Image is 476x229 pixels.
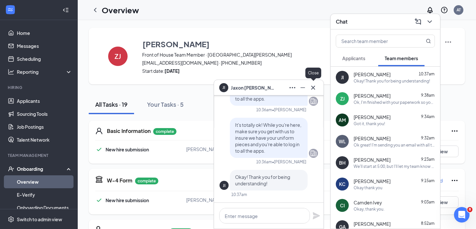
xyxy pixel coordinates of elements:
[426,146,459,157] button: View
[354,135,391,142] span: [PERSON_NAME]
[340,95,345,102] div: ZJ
[235,122,301,154] span: It's totally ok! While you're here, make sure you get with us to insure we have your uniform piec...
[354,121,385,126] div: Got it, thank you!
[289,84,296,92] svg: Ellipses
[235,174,290,186] span: Okay! Thank you for being understanding!
[299,84,307,92] svg: Minimize
[354,157,391,163] span: [PERSON_NAME]
[451,127,459,135] svg: Ellipses
[272,159,306,165] span: • [PERSON_NAME]
[342,55,365,61] span: Applicants
[354,142,435,148] div: Ok great! I'm sending you an email with all the details.
[17,94,72,107] a: Applicants
[421,136,435,140] span: 9:32am
[142,68,380,74] span: Start date:
[95,100,128,108] div: All Tasks · 19
[17,201,72,214] a: Onboarding Documents
[354,206,384,212] div: Okay, thank you.
[340,202,345,209] div: CI
[106,197,149,203] span: New hire submission
[147,100,184,108] div: Your Tasks · 5
[354,164,435,169] div: We'll start at 5:00, but I'll let my team know that you'll be a little late.
[339,138,346,145] div: WL
[142,60,380,66] span: [EMAIL_ADDRESS][DOMAIN_NAME] · [PHONE_NUMBER]
[451,177,459,184] svg: Ellipses
[421,178,435,183] span: 9:15am
[354,78,430,84] div: Okay! Thank you for being understanding!
[107,177,132,184] h5: W-4 Form
[287,82,298,93] button: Ellipses
[426,18,434,26] svg: ChevronDown
[17,166,67,172] div: Onboarding
[354,199,382,206] span: Camden Ivey
[17,39,72,52] a: Messages
[309,84,317,92] svg: Cross
[135,178,158,184] p: complete
[341,74,344,81] div: JI
[153,128,176,135] p: complete
[17,69,73,75] div: Reporting
[62,7,69,13] svg: Collapse
[17,216,62,223] div: Switch to admin view
[336,35,413,47] input: Search team member
[186,146,268,152] span: [PERSON_NAME] completed on [DATE]
[8,85,71,90] div: Hiring
[102,38,134,74] button: ZJ
[17,175,72,188] a: Overview
[354,221,391,227] span: [PERSON_NAME]
[339,181,346,187] div: KC
[339,117,346,123] div: AM
[454,207,470,223] iframe: Intercom live chat
[231,84,276,91] span: Jaxon [PERSON_NAME]
[354,93,391,99] span: [PERSON_NAME]
[354,100,435,105] div: Ok, I'm finished with your paperwork so you're all set. I have 2 new hire orientations coming up-...
[310,97,317,105] svg: Company
[7,6,14,13] svg: WorkstreamLogo
[336,18,347,25] h3: Chat
[312,212,320,220] svg: Plane
[8,69,14,75] svg: Analysis
[425,16,435,27] button: ChevronDown
[142,51,380,58] span: Front of House Team Member · [GEOGRAPHIC_DATA][PERSON_NAME]
[17,133,72,146] a: Talent Network
[354,114,391,120] span: [PERSON_NAME]
[440,6,448,14] svg: QuestionInfo
[142,38,380,50] button: [PERSON_NAME]
[457,7,461,13] div: AT
[354,178,391,184] span: [PERSON_NAME]
[17,27,72,39] a: Home
[298,82,308,93] button: Minimize
[256,159,272,165] div: 10:36am
[91,6,99,14] svg: ChevronLeft
[421,93,435,98] span: 9:38am
[426,6,434,14] svg: Notifications
[223,183,225,188] div: JI
[444,38,452,46] img: More Actions
[95,196,103,204] svg: Checkmark
[17,120,72,133] a: Job Postings
[305,68,321,78] div: Close
[95,175,103,183] svg: TaxGovernmentIcon
[421,221,435,226] span: 8:52am
[354,185,382,191] div: Okay thank you
[426,196,459,208] button: View
[17,107,72,120] a: Sourcing Tools
[106,147,149,152] span: New hire submission
[102,5,139,16] h1: Overview
[308,82,318,93] button: Cross
[164,68,180,74] strong: [DATE]
[231,192,247,197] div: 10:37am
[419,71,435,76] span: 10:37am
[310,149,317,157] svg: Company
[421,200,435,204] span: 9:03am
[421,157,435,162] span: 9:23am
[8,216,14,223] svg: Settings
[107,127,151,135] h5: Basic Information
[95,146,103,153] svg: Checkmark
[17,188,72,201] a: E-Verify
[413,16,423,27] button: ComposeMessage
[115,54,121,59] h4: ZJ
[385,55,418,61] span: Team members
